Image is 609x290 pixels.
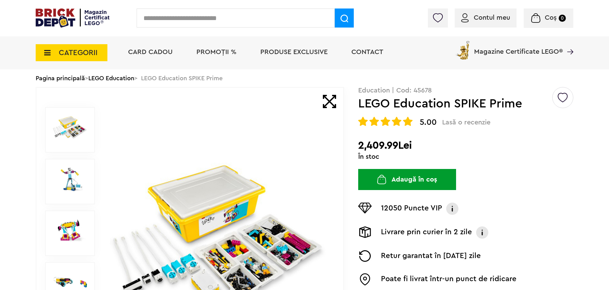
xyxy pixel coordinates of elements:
[381,273,517,286] p: Poate fi livrat într-un punct de ridicare
[403,117,413,126] img: Evaluare cu stele
[358,98,551,110] h1: LEGO Education SPIKE Prime
[358,117,368,126] img: Evaluare cu stele
[358,87,573,94] p: Education | Cod: 45678
[392,117,401,126] img: Evaluare cu stele
[461,14,510,21] a: Contul meu
[358,250,372,262] img: Returnare
[545,14,557,21] span: Coș
[381,203,442,215] p: 12050 Puncte VIP
[53,218,87,243] img: LEGO Education SPIKE Prime LEGO 45678
[475,226,489,239] img: Info livrare prin curier
[88,75,134,81] a: LEGO Education
[196,49,237,55] a: PROMOȚII %
[381,226,472,239] p: Livrare prin curier în 2 zile
[53,166,87,191] img: LEGO Education SPIKE Prime
[442,118,490,126] span: Lasă o recenzie
[358,273,372,286] img: Easybox
[358,226,372,238] img: Livrare
[381,117,390,126] img: Evaluare cu stele
[559,15,566,22] small: 0
[59,49,98,56] span: CATEGORII
[381,250,481,262] p: Retur garantat în [DATE] zile
[36,69,573,87] div: > > LEGO Education SPIKE Prime
[358,169,456,190] button: Adaugă în coș
[369,117,379,126] img: Evaluare cu stele
[358,203,372,214] img: Puncte VIP
[474,39,563,55] span: Magazine Certificate LEGO®
[351,49,383,55] a: Contact
[446,203,459,215] img: Info VIP
[128,49,173,55] a: Card Cadou
[474,14,510,21] span: Contul meu
[358,153,573,160] div: În stoc
[53,115,87,140] img: LEGO Education SPIKE Prime
[260,49,328,55] a: Produse exclusive
[358,139,573,152] h2: 2,409.99Lei
[36,75,85,81] a: Pagina principală
[420,118,437,126] span: 5.00
[563,39,573,46] a: Magazine Certificate LEGO®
